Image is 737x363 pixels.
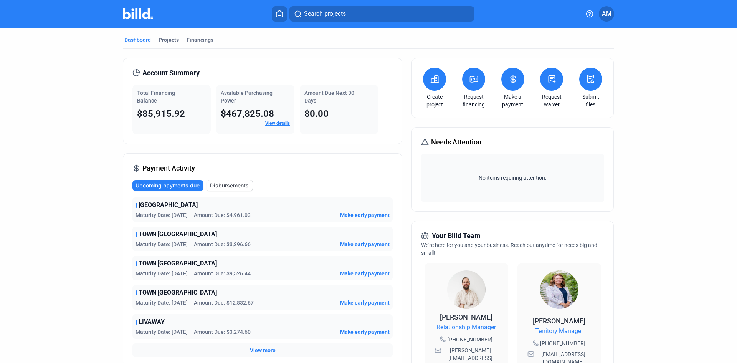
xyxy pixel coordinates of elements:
[139,317,165,327] span: LIVAWAY
[304,90,354,104] span: Amount Due Next 30 Days
[538,93,565,108] a: Request waiver
[533,317,585,325] span: [PERSON_NAME]
[159,36,179,44] div: Projects
[340,270,390,277] button: Make early payment
[194,240,251,248] span: Amount Due: $3,396.66
[132,180,203,191] button: Upcoming payments due
[447,270,486,309] img: Relationship Manager
[210,182,249,189] span: Disbursements
[136,211,188,219] span: Maturity Date: [DATE]
[602,9,611,18] span: AM
[194,211,251,219] span: Amount Due: $4,961.03
[123,8,153,19] img: Billd Company Logo
[139,259,217,268] span: TOWN [GEOGRAPHIC_DATA]
[340,299,390,307] button: Make early payment
[136,270,188,277] span: Maturity Date: [DATE]
[194,299,254,307] span: Amount Due: $12,832.67
[207,180,253,191] button: Disbursements
[142,68,200,78] span: Account Summary
[340,211,390,219] button: Make early payment
[304,108,329,119] span: $0.00
[340,240,390,248] button: Make early payment
[499,93,526,108] a: Make a payment
[136,299,188,307] span: Maturity Date: [DATE]
[304,9,346,18] span: Search projects
[436,323,496,332] span: Relationship Manager
[431,137,481,148] span: Needs Attention
[250,346,276,354] button: View more
[136,328,188,336] span: Maturity Date: [DATE]
[289,6,474,22] button: Search projects
[447,336,492,343] span: [PHONE_NUMBER]
[424,174,601,182] span: No items requiring attention.
[139,230,217,239] span: TOWN [GEOGRAPHIC_DATA]
[221,90,273,104] span: Available Purchasing Power
[194,328,251,336] span: Amount Due: $3,274.60
[136,182,200,189] span: Upcoming payments due
[137,90,175,104] span: Total Financing Balance
[136,240,188,248] span: Maturity Date: [DATE]
[137,108,185,119] span: $85,915.92
[535,327,583,336] span: Territory Manager
[421,242,597,256] span: We're here for you and your business. Reach out anytime for needs big and small!
[142,163,195,174] span: Payment Activity
[460,93,487,108] a: Request financing
[124,36,151,44] div: Dashboard
[139,201,198,210] span: [GEOGRAPHIC_DATA]
[265,121,290,126] a: View details
[187,36,213,44] div: Financings
[540,270,578,309] img: Territory Manager
[421,93,448,108] a: Create project
[540,340,585,347] span: [PHONE_NUMBER]
[221,108,274,119] span: $467,825.08
[577,93,604,108] a: Submit files
[194,270,251,277] span: Amount Due: $9,526.44
[139,288,217,297] span: TOWN [GEOGRAPHIC_DATA]
[440,313,492,321] span: [PERSON_NAME]
[432,230,481,241] span: Your Billd Team
[340,328,390,336] button: Make early payment
[599,6,614,22] button: AM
